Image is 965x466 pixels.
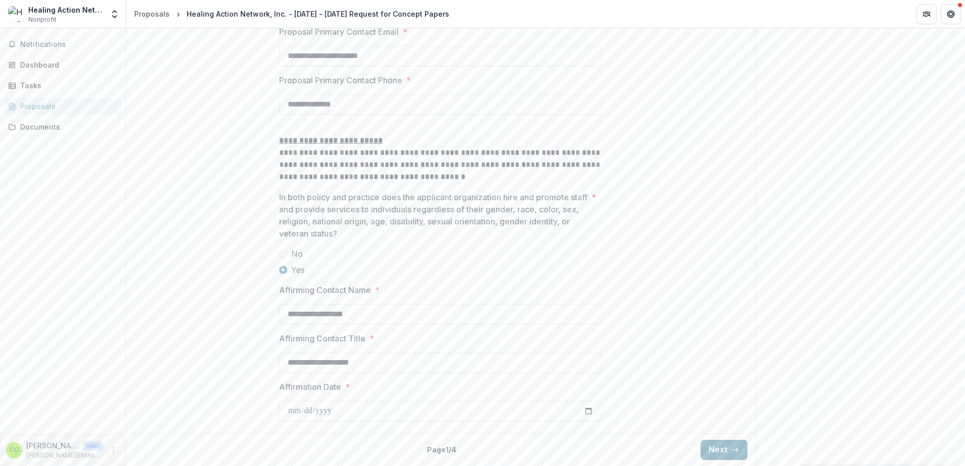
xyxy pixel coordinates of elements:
[20,60,114,70] div: Dashboard
[701,440,747,460] button: Next
[20,101,114,111] div: Proposals
[20,40,118,49] span: Notifications
[279,381,341,393] p: Affirmation Date
[28,5,103,15] div: Healing Action Network Inc
[427,444,456,455] p: Page 1 / 4
[279,332,365,344] p: Affirming Contact Title
[941,4,961,24] button: Get Help
[279,284,371,296] p: Affirming Contact Name
[108,444,120,456] button: More
[291,248,303,260] span: No
[8,6,24,22] img: Healing Action Network Inc
[917,4,937,24] button: Partners
[4,98,122,114] a: Proposals
[4,77,122,94] a: Tasks
[130,7,174,21] a: Proposals
[279,26,399,38] p: Proposal Primary Contact Email
[279,191,587,240] p: In both policy and practice does the applicant organization hire and promote staff and provide se...
[130,7,453,21] nav: breadcrumb
[279,74,402,86] p: Proposal Primary Contact Phone
[4,56,122,73] a: Dashboard
[20,80,114,91] div: Tasks
[26,440,79,451] p: [PERSON_NAME]
[26,451,103,460] p: [PERSON_NAME][EMAIL_ADDRESS][DOMAIN_NAME]
[187,9,449,19] div: Healing Action Network, Inc. - [DATE] - [DATE] Request for Concept Papers
[20,122,114,132] div: Documents
[108,4,122,24] button: Open entity switcher
[4,36,122,52] button: Notifications
[10,447,19,453] div: Cassandra Cooke
[291,264,305,276] span: Yes
[83,441,103,450] p: User
[4,119,122,135] a: Documents
[28,15,57,24] span: Nonprofit
[134,9,170,19] div: Proposals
